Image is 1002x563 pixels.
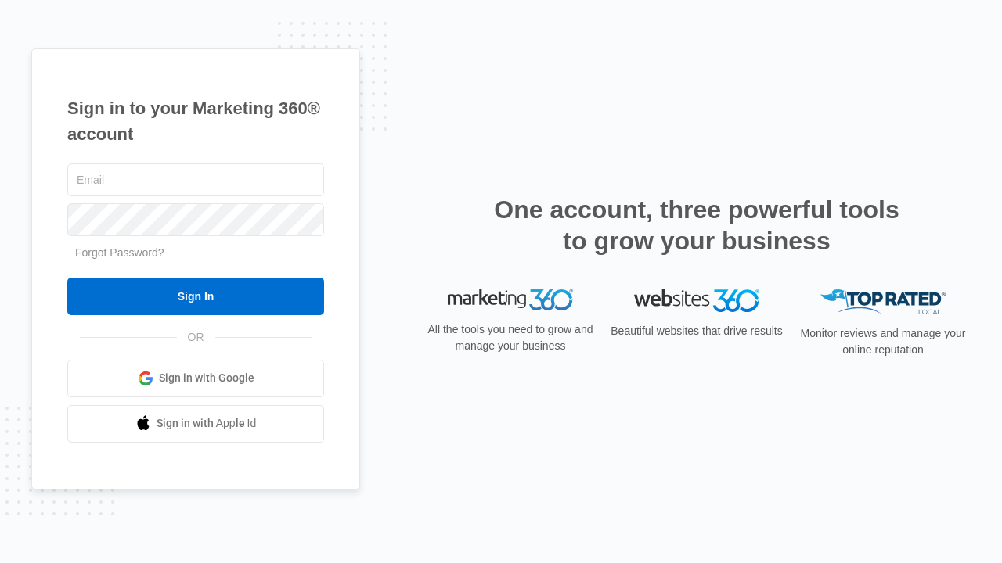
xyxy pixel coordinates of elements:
[489,194,904,256] h2: One account, three powerful tools to grow your business
[67,405,324,443] a: Sign in with Apple Id
[423,321,598,354] p: All the tools you need to grow and manage your business
[795,325,971,358] p: Monitor reviews and manage your online reputation
[157,415,257,432] span: Sign in with Apple Id
[75,246,164,259] a: Forgot Password?
[820,289,946,315] img: Top Rated Local
[67,163,324,196] input: Email
[609,323,784,339] p: Beautiful websites that drive results
[634,289,759,312] img: Websites 360
[448,289,573,311] img: Marketing 360
[159,370,254,386] span: Sign in with Google
[67,95,324,147] h1: Sign in to your Marketing 360® account
[177,329,215,346] span: OR
[67,278,324,315] input: Sign In
[67,360,324,397] a: Sign in with Google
